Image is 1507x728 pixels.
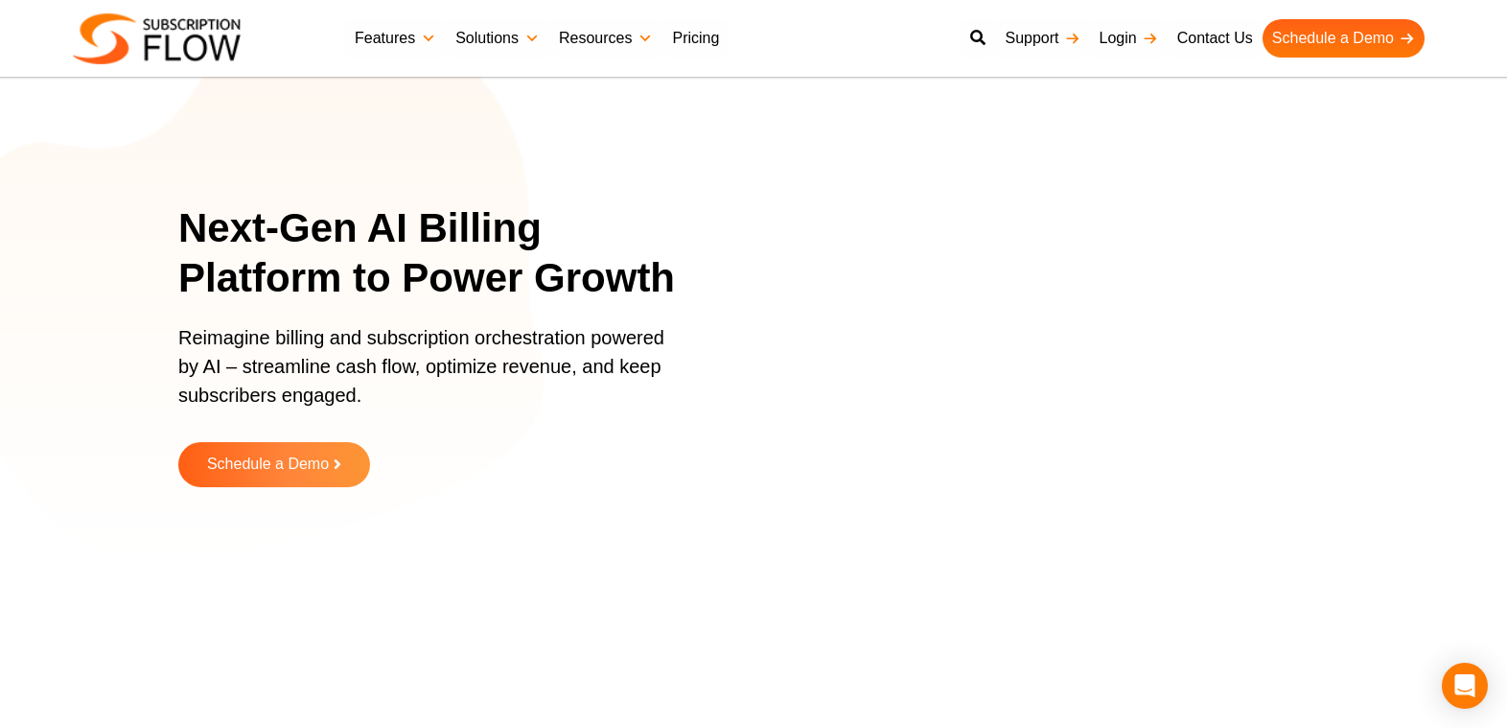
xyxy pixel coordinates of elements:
span: Schedule a Demo [207,457,329,473]
h1: Next-Gen AI Billing Platform to Power Growth [178,203,701,304]
a: Schedule a Demo [1263,19,1425,58]
a: Contact Us [1168,19,1263,58]
a: Login [1090,19,1168,58]
a: Pricing [662,19,729,58]
a: Solutions [446,19,549,58]
a: Support [995,19,1089,58]
a: Resources [549,19,662,58]
a: Schedule a Demo [178,442,370,487]
img: Subscriptionflow [73,13,241,64]
div: Open Intercom Messenger [1442,663,1488,709]
a: Features [345,19,446,58]
p: Reimagine billing and subscription orchestration powered by AI – streamline cash flow, optimize r... [178,323,677,429]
